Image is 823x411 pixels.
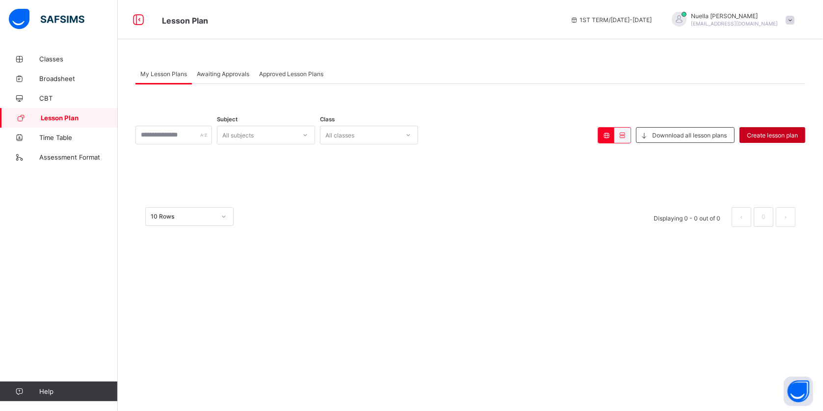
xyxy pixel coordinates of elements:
[646,207,728,227] li: Displaying 0 - 0 out of 0
[754,207,773,227] li: 0
[776,207,796,227] li: 下一页
[691,21,778,27] span: [EMAIL_ADDRESS][DOMAIN_NAME]
[776,207,796,227] button: next page
[784,377,813,406] button: Open asap
[732,207,751,227] button: prev page
[39,94,118,102] span: CBT
[691,12,778,20] span: Nuella [PERSON_NAME]
[759,211,768,223] a: 0
[217,116,238,123] span: Subject
[39,134,118,141] span: Time Table
[9,9,84,29] img: safsims
[652,132,727,139] span: Downnload all lesson plans
[325,126,354,144] div: All classes
[162,16,208,26] span: Lesson Plan
[151,213,215,220] div: 10 Rows
[259,70,323,78] span: Approved Lesson Plans
[39,387,117,395] span: Help
[197,70,249,78] span: Awaiting Approvals
[222,126,254,144] div: All subjects
[41,114,118,122] span: Lesson Plan
[140,70,187,78] span: My Lesson Plans
[570,16,652,24] span: session/term information
[732,207,751,227] li: 上一页
[320,116,335,123] span: Class
[747,132,798,139] span: Create lesson plan
[39,75,118,82] span: Broadsheet
[39,153,118,161] span: Assessment Format
[662,12,799,28] div: NuellaNjoku
[39,55,118,63] span: Classes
